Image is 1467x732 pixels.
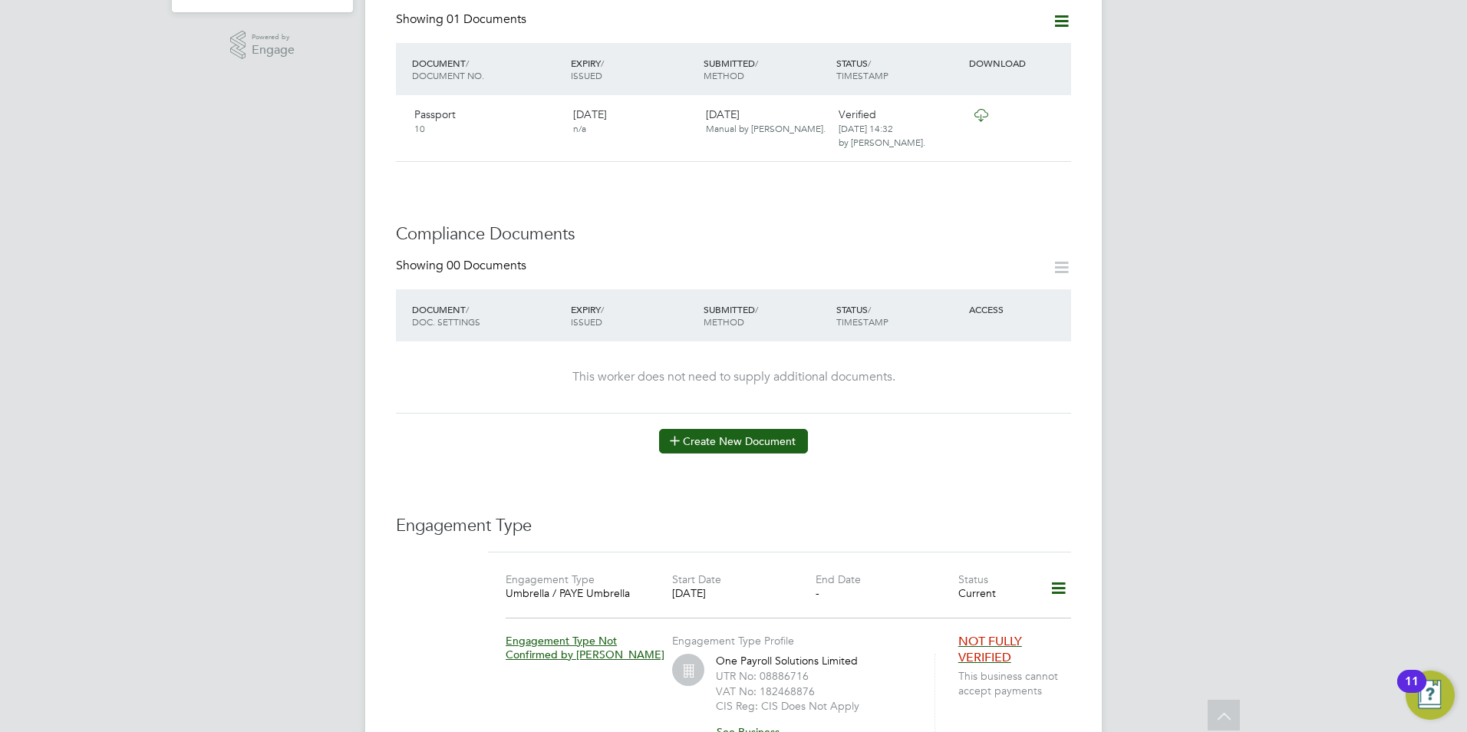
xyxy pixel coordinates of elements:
[506,572,595,586] label: Engagement Type
[816,586,958,600] div: -
[704,315,744,328] span: METHOD
[706,122,826,134] span: Manual by [PERSON_NAME].
[252,31,295,44] span: Powered by
[414,122,425,134] span: 10
[412,315,480,328] span: DOC. SETTINGS
[672,572,721,586] label: Start Date
[408,295,567,335] div: DOCUMENT
[832,49,965,89] div: STATUS
[396,258,529,274] div: Showing
[396,515,1071,537] h3: Engagement Type
[816,572,861,586] label: End Date
[1405,681,1419,701] div: 11
[252,44,295,57] span: Engage
[411,369,1056,385] div: This worker does not need to supply additional documents.
[567,101,700,141] div: [DATE]
[965,295,1071,323] div: ACCESS
[868,303,871,315] span: /
[396,223,1071,246] h3: Compliance Documents
[755,57,758,69] span: /
[704,69,744,81] span: METHOD
[571,315,602,328] span: ISSUED
[839,136,925,148] span: by [PERSON_NAME].
[700,101,832,141] div: [DATE]
[659,429,808,453] button: Create New Document
[601,303,604,315] span: /
[412,69,484,81] span: DOCUMENT NO.
[571,69,602,81] span: ISSUED
[716,684,815,698] label: VAT No: 182468876
[447,12,526,27] span: 01 Documents
[1406,671,1455,720] button: Open Resource Center, 11 new notifications
[958,572,988,586] label: Status
[958,669,1077,697] span: This business cannot accept payments
[506,586,648,600] div: Umbrella / PAYE Umbrella
[506,634,664,661] span: Engagement Type Not Confirmed by [PERSON_NAME]
[466,57,469,69] span: /
[567,49,700,89] div: EXPIRY
[716,699,859,713] label: CIS Reg: CIS Does Not Apply
[408,49,567,89] div: DOCUMENT
[466,303,469,315] span: /
[965,49,1071,77] div: DOWNLOAD
[230,31,295,60] a: Powered byEngage
[567,295,700,335] div: EXPIRY
[447,258,526,273] span: 00 Documents
[700,49,832,89] div: SUBMITTED
[573,122,586,134] span: n/a
[601,57,604,69] span: /
[839,107,876,121] span: Verified
[672,586,815,600] div: [DATE]
[958,586,1030,600] div: Current
[868,57,871,69] span: /
[958,634,1022,665] span: NOT FULLY VERIFIED
[755,303,758,315] span: /
[408,101,567,141] div: Passport
[396,12,529,28] div: Showing
[836,315,888,328] span: TIMESTAMP
[839,122,893,134] span: [DATE] 14:32
[836,69,888,81] span: TIMESTAMP
[700,295,832,335] div: SUBMITTED
[716,669,809,683] label: UTR No: 08886716
[672,634,794,648] label: Engagement Type Profile
[832,295,965,335] div: STATUS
